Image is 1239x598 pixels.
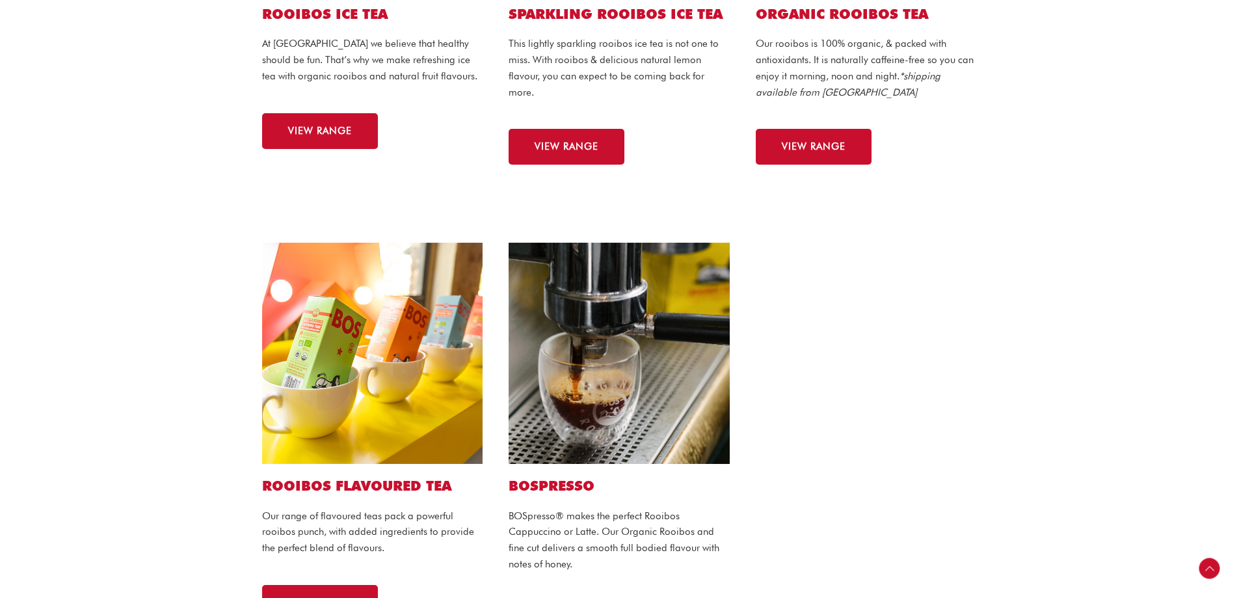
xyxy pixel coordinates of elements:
[756,36,977,100] p: Our rooibos is 100% organic, & packed with antioxidants. It is naturally caffeine-free so you can...
[262,477,483,495] h2: ROOIBOS FLAVOURED TEA
[509,129,624,165] a: VIEW RANGE
[756,5,977,23] h2: ORGANIC ROOIBOS TEA
[782,142,846,152] span: VIEW RANGE
[509,477,730,495] h2: BOSPRESSO
[756,70,940,98] em: *shipping available from [GEOGRAPHIC_DATA]
[509,5,730,23] h2: SPARKLING ROOIBOS ICE TEA
[509,508,730,573] p: BOSpresso® makes the perfect Rooibos Cappuccino or Latte. Our Organic Rooibos and fine cut delive...
[535,142,598,152] span: VIEW RANGE
[288,126,352,136] span: VIEW RANGE
[262,510,474,554] span: Our range of flavoured teas pack a powerful rooibos punch, with added ingredients to provide the ...
[756,129,872,165] a: VIEW RANGE
[262,36,483,84] p: At [GEOGRAPHIC_DATA] we believe that healthy should be fun. That’s why we make refreshing ice tea...
[262,5,483,23] h2: ROOIBOS ICE TEA
[509,36,730,100] p: This lightly sparkling rooibos ice tea is not one to miss. With rooibos & delicious natural lemon...
[262,113,378,149] a: VIEW RANGE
